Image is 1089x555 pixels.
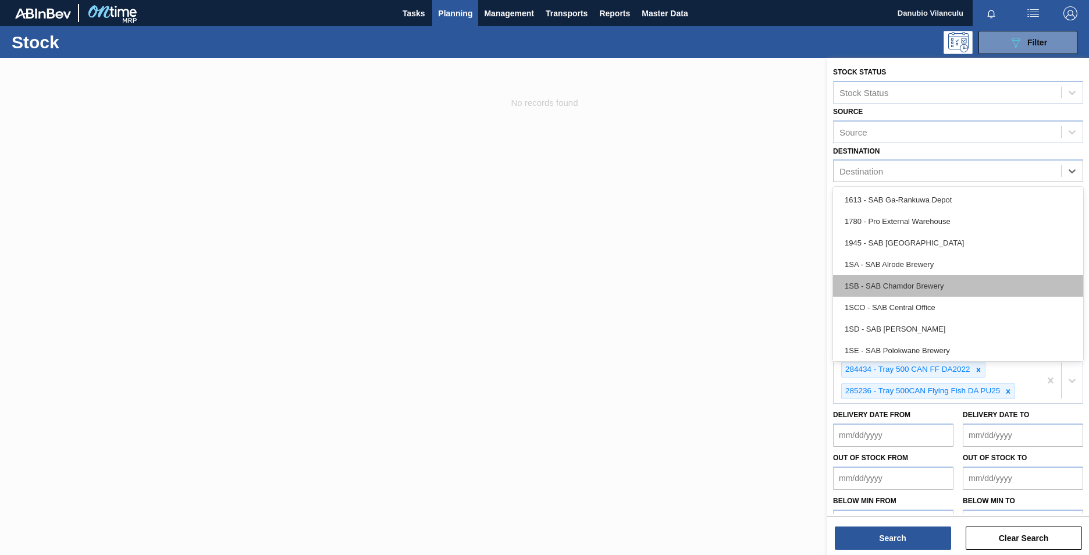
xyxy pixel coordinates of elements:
label: Out of Stock to [963,454,1027,462]
div: 1SD - SAB [PERSON_NAME] [833,318,1083,340]
img: TNhmsLtSVTkK8tSr43FrP2fwEKptu5GPRR3wAAAABJRU5ErkJggg== [15,8,71,19]
button: Notifications [973,5,1010,22]
input: mm/dd/yyyy [963,467,1083,490]
img: userActions [1026,6,1040,20]
div: Stock Status [839,87,888,97]
label: Below Min to [963,497,1015,505]
span: Planning [438,6,472,20]
div: 1SB - SAB Chamdor Brewery [833,275,1083,297]
div: Source [839,127,867,137]
div: 1SCO - SAB Central Office [833,297,1083,318]
button: Filter [978,31,1077,54]
div: Destination [839,166,883,176]
label: Source [833,108,863,116]
input: mm/dd/yyyy [963,510,1083,533]
span: Transports [546,6,588,20]
div: 1613 - SAB Ga-Rankuwa Depot [833,189,1083,211]
div: Programming: no user selected [944,31,973,54]
div: 1SA - SAB Alrode Brewery [833,254,1083,275]
label: Out of Stock from [833,454,908,462]
label: Below Min from [833,497,896,505]
span: Reports [599,6,630,20]
div: 1780 - Pro External Warehouse [833,211,1083,232]
div: 284434 - Tray 500 CAN FF DA2022 [842,362,972,377]
label: Delivery Date to [963,411,1029,419]
input: mm/dd/yyyy [963,424,1083,447]
label: Stock Status [833,68,886,76]
label: Delivery Date from [833,411,910,419]
img: Logout [1063,6,1077,20]
div: 1945 - SAB [GEOGRAPHIC_DATA] [833,232,1083,254]
span: Tasks [401,6,426,20]
div: 285236 - Tray 500CAN Flying Fish DA PU25 [842,384,1002,399]
span: Management [484,6,534,20]
h1: Stock [12,35,185,49]
span: Filter [1027,38,1047,47]
input: mm/dd/yyyy [833,467,953,490]
input: mm/dd/yyyy [833,510,953,533]
label: Destination [833,147,880,155]
input: mm/dd/yyyy [833,424,953,447]
label: Coordination [833,186,887,194]
span: Master Data [642,6,688,20]
div: 1SE - SAB Polokwane Brewery [833,340,1083,361]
